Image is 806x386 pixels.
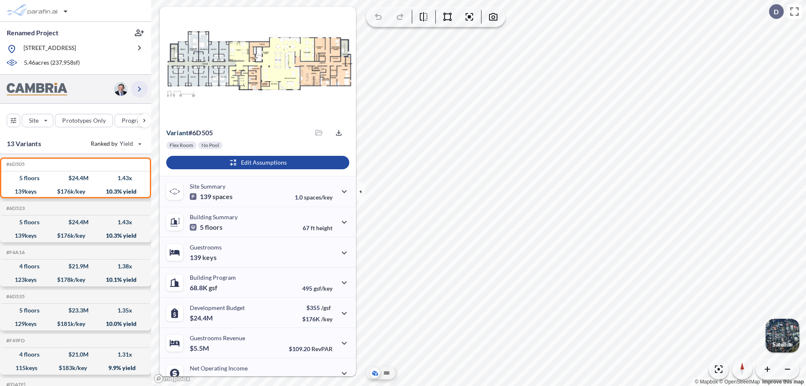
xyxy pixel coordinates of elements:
[114,82,128,96] img: user logo
[154,374,191,383] a: Mapbox homepage
[190,253,217,262] p: 139
[302,315,332,323] p: $176K
[190,314,214,322] p: $24.4M
[190,304,245,311] p: Development Budget
[190,274,236,281] p: Building Program
[5,249,25,255] h5: Click to copy the code
[166,156,349,169] button: Edit Assumptions
[24,58,80,68] p: 5.46 acres ( 237,958 sf)
[5,161,25,167] h5: Click to copy the code
[304,194,332,201] span: spaces/key
[24,44,76,54] p: [STREET_ADDRESS]
[311,345,332,352] span: RevPAR
[205,223,222,231] span: floors
[774,8,779,16] p: D
[190,344,210,352] p: $5.5M
[695,379,718,385] a: Mapbox
[209,284,217,292] span: gsf
[766,319,799,352] button: Switcher ImageSatellite
[190,192,233,201] p: 139
[212,192,233,201] span: spaces
[7,139,41,149] p: 13 Variants
[190,244,222,251] p: Guestrooms
[289,345,332,352] p: $109.20
[382,368,392,378] button: Site Plan
[772,341,793,348] p: Satellite
[7,28,58,37] p: Renamed Project
[84,137,147,150] button: Ranked by Yield
[190,213,238,221] p: Building Summary
[55,114,113,127] button: Prototypes Only
[122,116,145,125] p: Program
[115,114,160,127] button: Program
[303,224,332,231] p: 67
[316,224,332,231] span: height
[201,142,219,149] p: No Pool
[120,139,133,148] span: Yield
[302,285,332,292] p: 495
[295,194,332,201] p: 1.0
[190,365,248,372] p: Net Operating Income
[7,83,67,96] img: BrandImage
[190,374,210,383] p: $2.5M
[190,334,245,341] p: Guestrooms Revenue
[166,129,188,137] span: Variant
[190,284,217,292] p: 68.8K
[241,158,287,167] p: Edit Assumptions
[5,338,25,344] h5: Click to copy the code
[202,253,217,262] span: keys
[302,304,332,311] p: $355
[5,294,25,299] h5: Click to copy the code
[190,183,225,190] p: Site Summary
[762,379,804,385] a: Improve this map
[311,224,315,231] span: ft
[190,223,222,231] p: 5
[314,285,332,292] span: gsf/key
[314,375,332,383] span: margin
[5,205,25,211] h5: Click to copy the code
[766,319,799,352] img: Switcher Image
[22,114,53,127] button: Site
[29,116,39,125] p: Site
[166,129,213,137] p: # 6d505
[719,379,760,385] a: OpenStreetMap
[370,368,380,378] button: Aerial View
[321,304,331,311] span: /gsf
[62,116,106,125] p: Prototypes Only
[297,375,332,383] p: 45.0%
[321,315,332,323] span: /key
[170,142,193,149] p: Flex Room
